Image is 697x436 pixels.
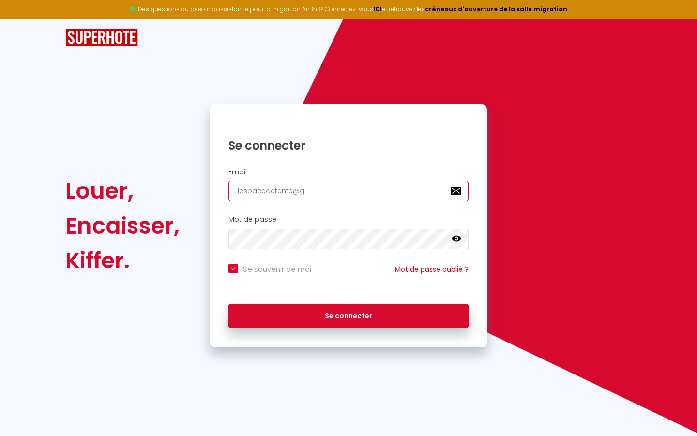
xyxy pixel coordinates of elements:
[65,173,180,208] div: Louer,
[65,208,180,243] div: Encaisser,
[228,168,469,176] h2: Email
[228,216,469,224] h2: Mot de passe
[395,265,469,274] a: Mot de passe oublié ?
[8,4,37,33] button: Ouvrir le widget de chat LiveChat
[425,5,567,13] a: créneaux d'ouverture de la salle migration
[228,304,469,328] button: Se connecter
[373,5,382,13] a: ICI
[65,243,180,278] div: Kiffer.
[228,181,469,201] input: Ton Email
[65,29,138,47] img: SuperHote logo
[228,138,469,153] h1: Se connecter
